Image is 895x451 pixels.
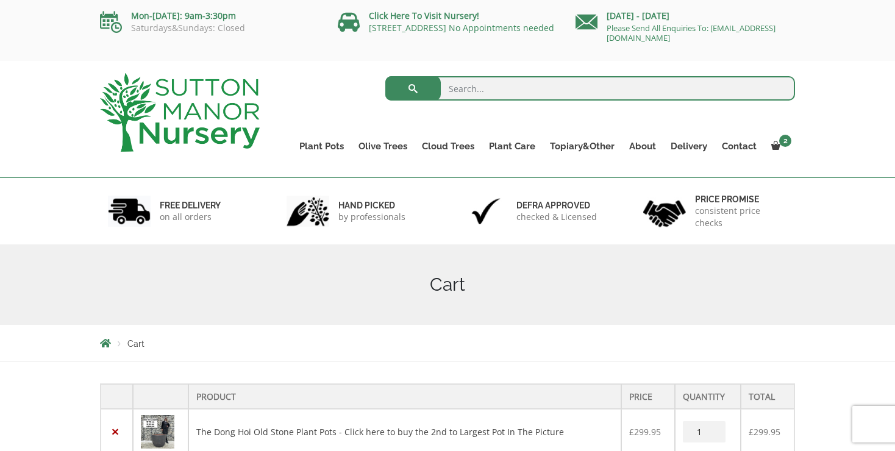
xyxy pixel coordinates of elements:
[141,415,174,449] img: Cart - F7659775 01C7 40E6 B41A DDB05E30A8AD 1 105 c
[576,9,795,23] p: [DATE] - [DATE]
[351,138,415,155] a: Olive Trees
[629,426,634,438] span: £
[100,9,319,23] p: Mon-[DATE]: 9am-3:30pm
[109,425,121,438] a: Remove this item
[100,73,260,152] img: logo
[160,200,221,211] h6: FREE DELIVERY
[622,138,663,155] a: About
[764,138,795,155] a: 2
[749,426,754,438] span: £
[683,421,726,442] input: Product quantity
[127,339,144,349] span: Cart
[287,196,329,227] img: 2.jpg
[516,200,597,211] h6: Defra approved
[160,211,221,223] p: on all orders
[695,194,788,205] h6: Price promise
[643,193,686,230] img: 4.jpg
[415,138,482,155] a: Cloud Trees
[675,384,741,409] th: Quantity
[741,384,794,409] th: Total
[749,426,780,438] bdi: 299.95
[779,135,791,147] span: 2
[108,196,151,227] img: 1.jpg
[369,22,554,34] a: [STREET_ADDRESS] No Appointments needed
[543,138,622,155] a: Topiary&Other
[629,426,661,438] bdi: 299.95
[338,200,405,211] h6: hand picked
[663,138,715,155] a: Delivery
[482,138,543,155] a: Plant Care
[188,384,621,409] th: Product
[607,23,776,43] a: Please Send All Enquiries To: [EMAIL_ADDRESS][DOMAIN_NAME]
[292,138,351,155] a: Plant Pots
[100,274,795,296] h1: Cart
[196,426,564,438] a: The Dong Hoi Old Stone Plant Pots - Click here to buy the 2nd to Largest Pot In The Picture
[695,205,788,229] p: consistent price checks
[621,384,675,409] th: Price
[516,211,597,223] p: checked & Licensed
[385,76,796,101] input: Search...
[715,138,764,155] a: Contact
[369,10,479,21] a: Click Here To Visit Nursery!
[100,338,795,348] nav: Breadcrumbs
[100,23,319,33] p: Saturdays&Sundays: Closed
[338,211,405,223] p: by professionals
[465,196,507,227] img: 3.jpg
